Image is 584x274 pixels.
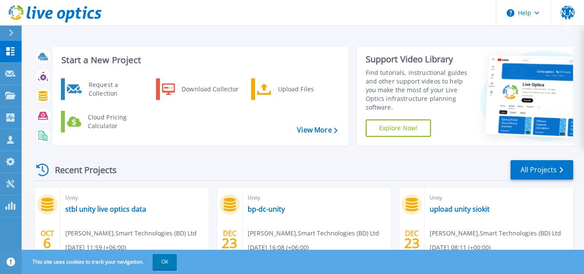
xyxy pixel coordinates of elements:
[65,193,204,203] span: Unity
[248,193,386,203] span: Unity
[248,229,379,238] span: [PERSON_NAME] , Smart Technologies (BD) Ltd
[65,229,197,238] span: [PERSON_NAME] , Smart Technologies (BD) Ltd
[65,205,146,213] a: stbl unity live optics data
[61,111,150,132] a: Cloud Pricing Calculator
[84,81,147,98] div: Request a Collection
[430,193,568,203] span: Unity
[430,205,490,213] a: upload unity siokit
[177,81,243,98] div: Download Collector
[248,205,285,213] a: bp-dc-unity
[222,239,237,247] span: 23
[61,78,150,100] a: Request a Collection
[297,126,337,134] a: View More
[43,239,51,247] span: 6
[404,239,420,247] span: 23
[83,113,147,130] div: Cloud Pricing Calculator
[366,54,473,65] div: Support Video Library
[24,254,177,270] span: This site uses cookies to track your navigation.
[39,227,55,259] div: OCT 2025
[366,68,473,112] div: Find tutorials, instructional guides and other support videos to help you make the most of your L...
[33,159,128,181] div: Recent Projects
[430,243,491,252] span: [DATE] 08:11 (+00:00)
[248,243,309,252] span: [DATE] 16:08 (+06:00)
[153,254,177,270] button: OK
[366,119,431,137] a: Explore Now!
[404,227,420,259] div: DEC 2024
[61,55,337,65] h3: Start a New Project
[511,160,573,180] a: All Projects
[251,78,340,100] a: Upload Files
[274,81,338,98] div: Upload Files
[221,227,238,259] div: DEC 2024
[65,243,126,252] span: [DATE] 11:59 (+06:00)
[156,78,245,100] a: Download Collector
[430,229,561,238] span: [PERSON_NAME] , Smart Technologies (BD) Ltd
